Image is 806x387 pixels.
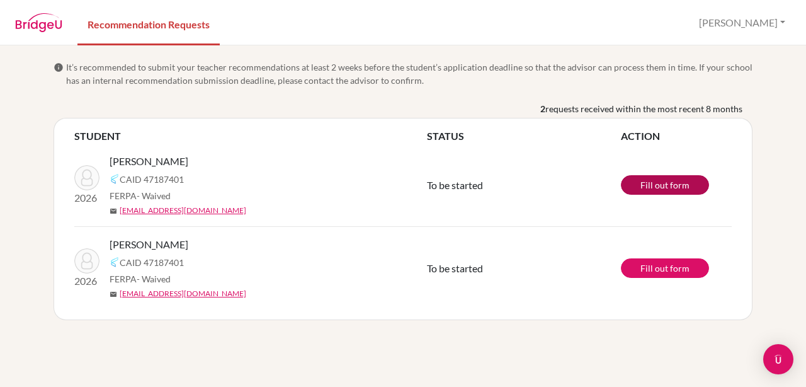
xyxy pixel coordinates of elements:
p: 2026 [74,190,99,205]
span: [PERSON_NAME] [110,237,188,252]
span: [PERSON_NAME] [110,154,188,169]
img: Lucero, Elijah [74,248,99,274]
a: [EMAIL_ADDRESS][DOMAIN_NAME] [120,205,246,216]
span: CAID 47187401 [120,173,184,186]
span: To be started [427,262,483,274]
a: Recommendation Requests [77,2,220,45]
span: FERPA [110,189,171,202]
th: STUDENT [74,129,427,144]
img: Common App logo [110,257,120,267]
span: FERPA [110,272,171,286]
a: [EMAIL_ADDRESS][DOMAIN_NAME] [120,288,246,299]
img: Common App logo [110,174,120,184]
span: To be started [427,179,483,191]
div: Open Intercom Messenger [763,344,793,374]
span: mail [110,207,117,215]
span: CAID 47187401 [120,256,184,269]
a: Fill out form [621,258,709,278]
span: - Waived [137,274,171,284]
span: info [54,62,64,72]
button: [PERSON_NAME] [693,11,791,35]
p: 2026 [74,274,99,289]
span: requests received within the most recent 8 months [545,102,742,115]
a: Fill out form [621,175,709,195]
span: It’s recommended to submit your teacher recommendations at least 2 weeks before the student’s app... [66,61,752,87]
img: Lucero, Elijah [74,165,99,190]
span: mail [110,291,117,298]
span: - Waived [137,190,171,201]
b: 2 [540,102,545,115]
img: BridgeU logo [15,13,62,32]
th: ACTION [621,129,732,144]
th: STATUS [427,129,621,144]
